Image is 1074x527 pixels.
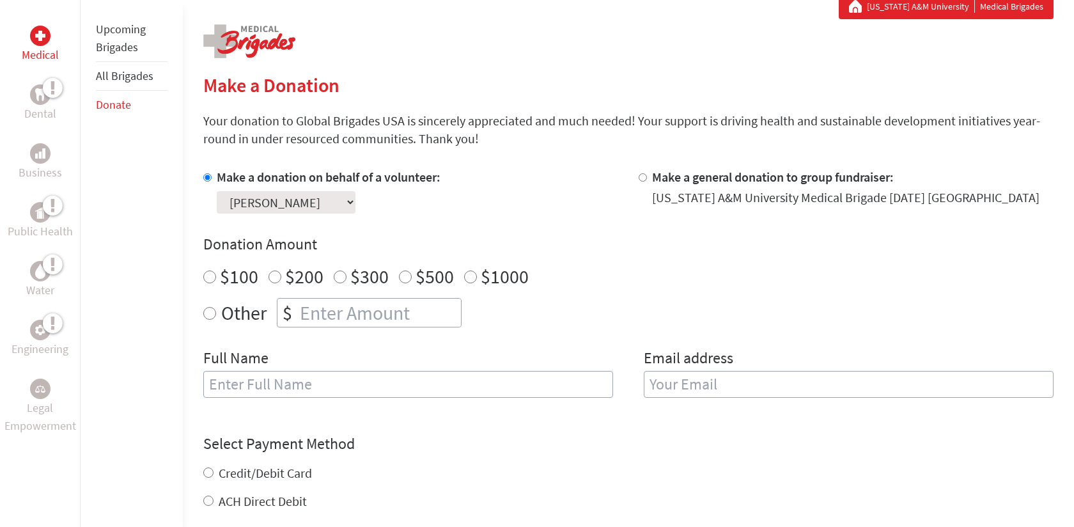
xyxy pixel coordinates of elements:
[30,143,51,164] div: Business
[221,298,267,327] label: Other
[277,299,297,327] div: $
[12,320,68,358] a: EngineeringEngineering
[12,340,68,358] p: Engineering
[652,189,1039,207] div: [US_STATE] A&M University Medical Brigade [DATE] [GEOGRAPHIC_DATA]
[285,264,323,288] label: $200
[203,74,1054,97] h2: Make a Donation
[96,91,167,119] li: Donate
[26,261,54,299] a: WaterWater
[35,206,45,219] img: Public Health
[30,320,51,340] div: Engineering
[96,68,153,83] a: All Brigades
[644,348,733,371] label: Email address
[24,84,56,123] a: DentalDental
[35,325,45,335] img: Engineering
[30,26,51,46] div: Medical
[26,281,54,299] p: Water
[22,26,59,64] a: MedicalMedical
[96,62,167,91] li: All Brigades
[220,264,258,288] label: $100
[35,31,45,41] img: Medical
[30,202,51,223] div: Public Health
[203,24,295,58] img: logo-medical.png
[203,434,1054,454] h4: Select Payment Method
[217,169,440,185] label: Make a donation on behalf of a volunteer:
[219,493,307,509] label: ACH Direct Debit
[96,97,131,112] a: Donate
[297,299,461,327] input: Enter Amount
[481,264,529,288] label: $1000
[652,169,894,185] label: Make a general donation to group fundraiser:
[644,371,1054,398] input: Your Email
[219,465,312,481] label: Credit/Debit Card
[19,164,62,182] p: Business
[30,261,51,281] div: Water
[96,15,167,62] li: Upcoming Brigades
[22,46,59,64] p: Medical
[3,399,77,435] p: Legal Empowerment
[350,264,389,288] label: $300
[35,385,45,393] img: Legal Empowerment
[96,22,146,54] a: Upcoming Brigades
[30,379,51,399] div: Legal Empowerment
[8,223,73,240] p: Public Health
[203,234,1054,255] h4: Donation Amount
[35,148,45,159] img: Business
[35,88,45,100] img: Dental
[416,264,454,288] label: $500
[203,348,268,371] label: Full Name
[203,371,613,398] input: Enter Full Name
[24,105,56,123] p: Dental
[3,379,77,435] a: Legal EmpowermentLegal Empowerment
[19,143,62,182] a: BusinessBusiness
[35,263,45,278] img: Water
[8,202,73,240] a: Public HealthPublic Health
[203,112,1054,148] p: Your donation to Global Brigades USA is sincerely appreciated and much needed! Your support is dr...
[30,84,51,105] div: Dental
